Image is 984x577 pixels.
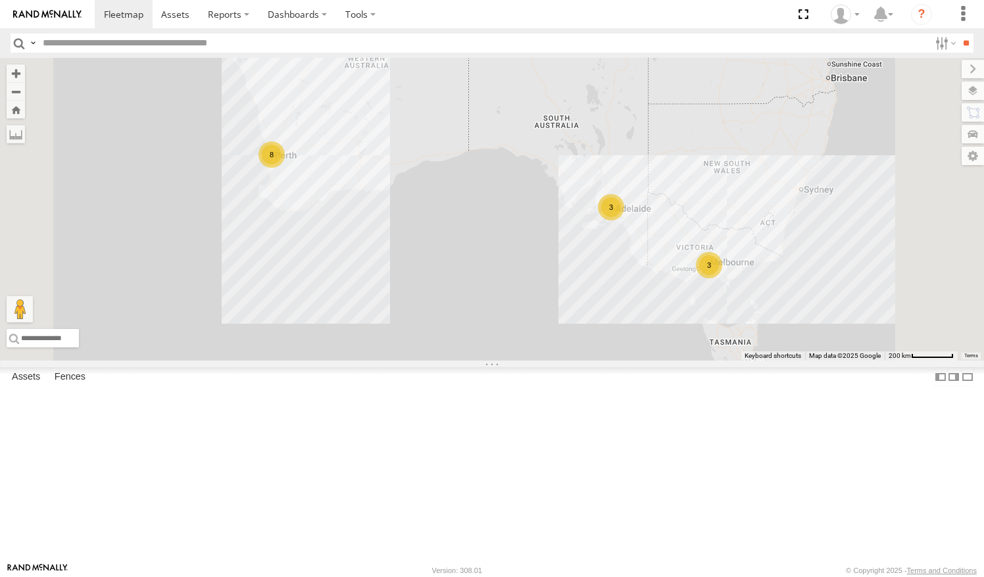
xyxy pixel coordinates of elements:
label: Measure [7,125,25,143]
div: 8 [258,141,285,168]
label: Fences [48,368,92,386]
button: Zoom Home [7,101,25,118]
label: Dock Summary Table to the Right [947,367,960,386]
a: Visit our Website [7,564,68,577]
label: Search Filter Options [930,34,958,53]
label: Dock Summary Table to the Left [934,367,947,386]
button: Map Scale: 200 km per 61 pixels [885,351,958,361]
label: Assets [5,368,47,386]
div: Kaitlin Tomsett [826,5,864,24]
label: Hide Summary Table [961,367,974,386]
img: rand-logo.svg [13,10,82,19]
a: Terms and Conditions [907,566,977,574]
label: Search Query [28,34,38,53]
label: Map Settings [962,147,984,165]
i: ? [911,4,932,25]
button: Keyboard shortcuts [745,351,801,361]
div: © Copyright 2025 - [846,566,977,574]
div: 3 [696,252,722,278]
button: Zoom out [7,82,25,101]
div: Version: 308.01 [432,566,482,574]
button: Drag Pegman onto the map to open Street View [7,296,33,322]
a: Terms (opens in new tab) [964,353,978,359]
span: Map data ©2025 Google [809,352,881,359]
div: 3 [598,194,624,220]
button: Zoom in [7,64,25,82]
span: 200 km [889,352,911,359]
